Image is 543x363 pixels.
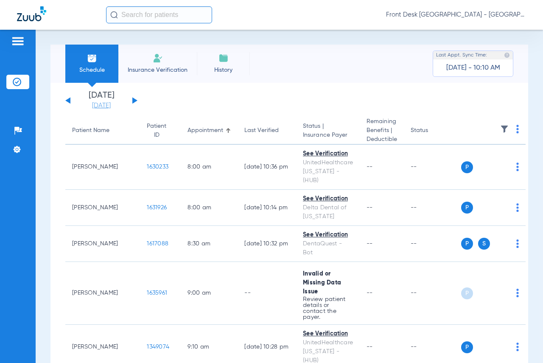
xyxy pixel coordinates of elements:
td: 8:00 AM [181,145,238,190]
img: Search Icon [110,11,118,19]
span: Last Appt. Sync Time: [436,51,487,59]
span: S [478,238,490,250]
div: Last Verified [244,126,289,135]
span: Invalid or Missing Data Issue [303,271,341,295]
span: 1631926 [147,205,167,211]
img: group-dot-blue.svg [516,163,519,171]
th: Status [404,117,461,145]
span: History [203,66,244,74]
td: [PERSON_NAME] [65,145,140,190]
th: Status | [296,117,360,145]
div: UnitedHealthcare [US_STATE] - (HUB) [303,158,353,185]
img: group-dot-blue.svg [516,203,519,212]
span: 1349074 [147,344,169,350]
div: Appointment [188,126,223,135]
img: group-dot-blue.svg [516,125,519,133]
img: Manual Insurance Verification [153,53,163,63]
td: -- [404,226,461,262]
span: [DATE] - 10:10 AM [446,64,500,72]
span: -- [367,205,373,211]
div: Appointment [188,126,231,135]
div: Patient ID [147,122,166,140]
img: Schedule [87,53,97,63]
td: 8:00 AM [181,190,238,226]
th: Remaining Benefits | [360,117,404,145]
img: group-dot-blue.svg [516,289,519,297]
td: 9:00 AM [181,262,238,325]
td: -- [404,190,461,226]
span: Front Desk [GEOGRAPHIC_DATA] - [GEOGRAPHIC_DATA] | My Community Dental Centers [386,11,526,19]
div: Patient Name [72,126,109,135]
span: P [461,161,473,173]
td: [PERSON_NAME] [65,190,140,226]
iframe: Chat Widget [501,322,543,363]
td: [DATE] 10:36 PM [238,145,296,190]
span: Insurance Payer [303,131,353,140]
img: History [218,53,229,63]
td: 8:30 AM [181,226,238,262]
input: Search for patients [106,6,212,23]
img: last sync help info [504,52,510,58]
td: [PERSON_NAME] [65,262,140,325]
span: P [461,341,473,353]
td: [DATE] 10:32 PM [238,226,296,262]
span: -- [367,290,373,296]
span: P [461,202,473,214]
span: 1617088 [147,241,168,247]
img: filter.svg [500,125,509,133]
img: hamburger-icon [11,36,25,46]
td: -- [404,262,461,325]
span: 1635961 [147,290,167,296]
li: [DATE] [76,91,127,110]
span: Schedule [72,66,112,74]
div: See Verification [303,149,353,158]
span: P [461,238,473,250]
img: Zuub Logo [17,6,46,21]
div: See Verification [303,194,353,203]
span: -- [367,344,373,350]
div: Delta Dental of [US_STATE] [303,203,353,221]
img: group-dot-blue.svg [516,239,519,248]
td: [DATE] 10:14 PM [238,190,296,226]
td: -- [404,145,461,190]
a: [DATE] [76,101,127,110]
span: Insurance Verification [125,66,190,74]
div: Last Verified [244,126,279,135]
p: Review patient details or contact the payer. [303,296,353,320]
span: Deductible [367,135,397,144]
span: 1630233 [147,164,168,170]
td: -- [238,262,296,325]
span: -- [367,164,373,170]
div: Patient Name [72,126,133,135]
span: P [461,287,473,299]
div: See Verification [303,231,353,239]
span: -- [367,241,373,247]
div: Patient ID [147,122,174,140]
td: [PERSON_NAME] [65,226,140,262]
div: See Verification [303,329,353,338]
div: DentaQuest - Bot [303,239,353,257]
